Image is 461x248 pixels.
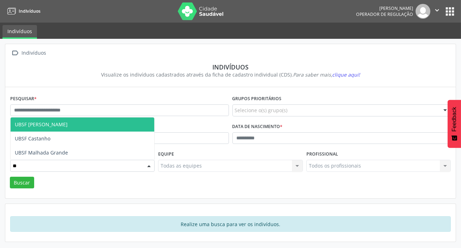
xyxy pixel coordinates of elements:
[19,8,41,14] span: Indivíduos
[15,71,446,78] div: Visualize os indivíduos cadastrados através da ficha de cadastro individual (CDS).
[444,5,456,18] button: apps
[433,6,441,14] i: 
[293,71,360,78] i: Para saber mais,
[356,5,413,11] div: [PERSON_NAME]
[20,48,48,58] div: Indivíduos
[232,121,283,132] label: Data de nascimento
[306,149,338,160] label: Profissional
[448,100,461,148] button: Feedback - Mostrar pesquisa
[10,177,34,189] button: Buscar
[10,216,451,232] div: Realize uma busca para ver os indivíduos.
[416,4,430,19] img: img
[356,11,413,17] span: Operador de regulação
[15,121,68,128] span: UBSF [PERSON_NAME]
[235,107,288,114] span: Selecione o(s) grupo(s)
[158,149,174,160] label: Equipe
[332,71,360,78] span: clique aqui!
[10,93,37,104] label: Pesquisar
[430,4,444,19] button: 
[10,48,20,58] i: 
[232,93,282,104] label: Grupos prioritários
[10,48,48,58] a:  Indivíduos
[2,25,37,39] a: Indivíduos
[451,107,457,132] span: Feedback
[15,149,68,156] span: UBSF Malhada Grande
[15,135,50,142] span: UBSF Castanho
[5,5,41,17] a: Indivíduos
[15,63,446,71] div: Indivíduos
